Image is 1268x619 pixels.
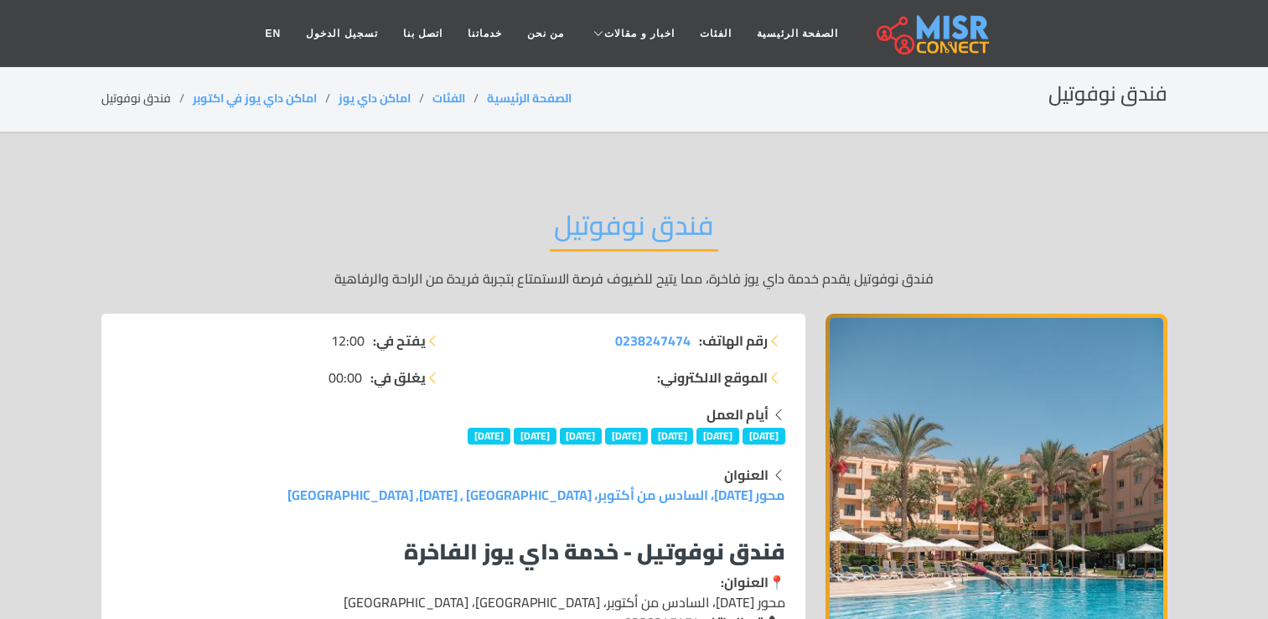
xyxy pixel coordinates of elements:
[404,531,785,572] strong: فندق نوفوتيل - خدمة داي يوز الفاخرة
[615,330,691,351] a: 0238247474
[455,18,515,49] a: خدماتنا
[743,428,785,445] span: [DATE]
[687,18,744,49] a: الفئات
[293,18,390,49] a: تسجيل الدخول
[373,330,426,351] strong: يفتح في:
[560,428,603,445] span: [DATE]
[370,367,426,388] strong: يغلق في:
[744,18,851,49] a: الصفحة الرئيسية
[515,18,577,49] a: من نحن
[721,570,769,595] strong: العنوان:
[331,330,365,351] span: 12:00
[605,428,648,445] span: [DATE]
[287,482,785,507] a: محور [DATE]، السادس من أكتوبر، [GEOGRAPHIC_DATA] , [DATE], [GEOGRAPHIC_DATA]
[706,402,769,427] strong: أيام العمل
[1048,82,1167,107] h2: فندق نوفوتيل
[339,87,411,109] a: اماكن داي يوز
[657,367,768,388] strong: الموقع الالكتروني:
[468,428,510,445] span: [DATE]
[432,87,465,109] a: الفئات
[391,18,455,49] a: اتصل بنا
[577,18,687,49] a: اخبار و مقالات
[724,462,769,487] strong: العنوان
[699,330,768,351] strong: رقم الهاتف:
[193,87,317,109] a: اماكن داي يوز في اكتوبر
[101,90,193,107] li: فندق نوفوتيل
[651,428,694,445] span: [DATE]
[253,18,294,49] a: EN
[514,428,556,445] span: [DATE]
[615,328,691,353] span: 0238247474
[604,26,675,41] span: اخبار و مقالات
[487,87,572,109] a: الصفحة الرئيسية
[101,268,1167,289] p: فندق نوفوتيل يقدم خدمة داي يوز فاخرة، مما يتيح للضيوف فرصة الاستمتاع بتجربة فريدة من الراحة والرف...
[696,428,739,445] span: [DATE]
[329,367,362,388] span: 00:00
[550,209,718,252] h2: فندق نوفوتيل
[877,13,989,55] img: main.misr_connect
